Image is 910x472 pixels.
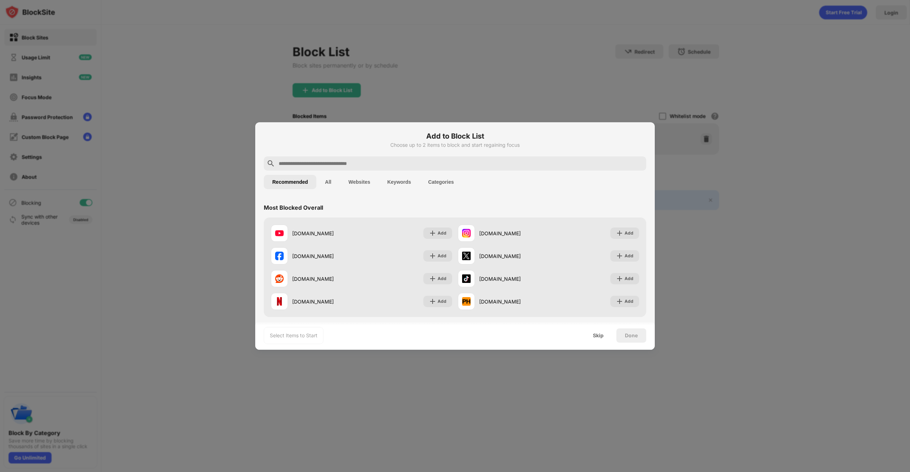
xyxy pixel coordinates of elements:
[479,230,548,237] div: [DOMAIN_NAME]
[267,159,275,168] img: search.svg
[264,142,646,148] div: Choose up to 2 items to block and start regaining focus
[438,252,446,259] div: Add
[479,298,548,305] div: [DOMAIN_NAME]
[438,298,446,305] div: Add
[593,333,604,338] div: Skip
[264,175,316,189] button: Recommended
[462,252,471,260] img: favicons
[264,131,646,141] h6: Add to Block List
[625,275,633,282] div: Add
[625,333,638,338] div: Done
[275,297,284,306] img: favicons
[316,175,340,189] button: All
[292,252,362,260] div: [DOMAIN_NAME]
[479,275,548,283] div: [DOMAIN_NAME]
[292,275,362,283] div: [DOMAIN_NAME]
[462,297,471,306] img: favicons
[270,332,317,339] div: Select Items to Start
[625,230,633,237] div: Add
[340,175,379,189] button: Websites
[625,252,633,259] div: Add
[275,252,284,260] img: favicons
[275,274,284,283] img: favicons
[379,175,419,189] button: Keywords
[292,298,362,305] div: [DOMAIN_NAME]
[264,204,323,211] div: Most Blocked Overall
[462,274,471,283] img: favicons
[438,230,446,237] div: Add
[275,229,284,237] img: favicons
[292,230,362,237] div: [DOMAIN_NAME]
[479,252,548,260] div: [DOMAIN_NAME]
[438,275,446,282] div: Add
[625,298,633,305] div: Add
[419,175,462,189] button: Categories
[462,229,471,237] img: favicons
